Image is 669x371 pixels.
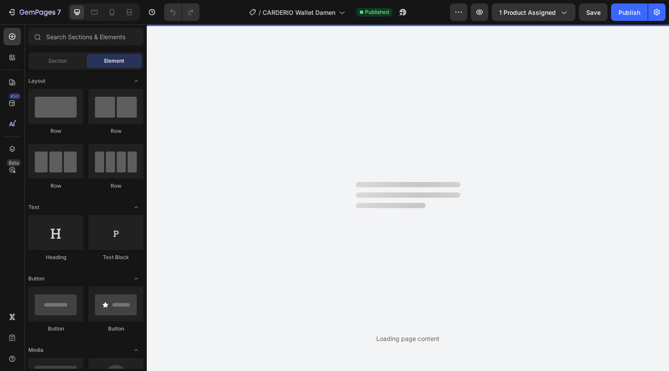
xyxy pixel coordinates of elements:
[28,127,83,135] div: Row
[28,203,39,211] span: Text
[129,74,143,88] span: Toggle open
[259,8,261,17] span: /
[611,3,648,21] button: Publish
[28,253,83,261] div: Heading
[8,93,21,100] div: 450
[3,3,65,21] button: 7
[7,159,21,166] div: Beta
[28,77,45,85] span: Layout
[365,8,389,16] span: Published
[88,182,143,190] div: Row
[586,9,601,16] span: Save
[579,3,608,21] button: Save
[129,200,143,214] span: Toggle open
[129,343,143,357] span: Toggle open
[28,275,44,283] span: Button
[88,325,143,333] div: Button
[28,182,83,190] div: Row
[618,8,640,17] div: Publish
[129,272,143,286] span: Toggle open
[28,325,83,333] div: Button
[104,57,124,65] span: Element
[492,3,575,21] button: 1 product assigned
[28,346,44,354] span: Media
[28,28,143,45] input: Search Sections & Elements
[48,57,67,65] span: Section
[499,8,556,17] span: 1 product assigned
[57,7,61,17] p: 7
[88,253,143,261] div: Text Block
[376,334,439,343] div: Loading page content
[164,3,199,21] div: Undo/Redo
[88,127,143,135] div: Row
[263,8,335,17] span: CARDERIO Wallet Damen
